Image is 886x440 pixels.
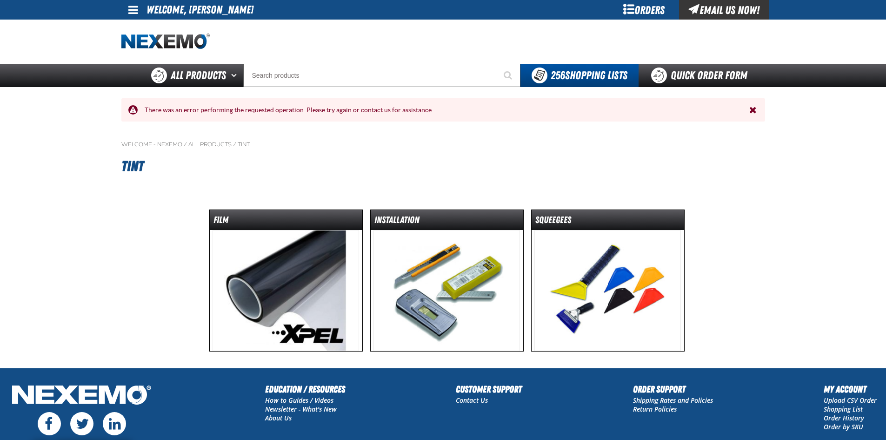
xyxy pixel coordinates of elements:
[633,382,713,396] h2: Order Support
[633,396,713,405] a: Shipping Rates and Policies
[138,106,749,115] div: There was an error performing the requested operation. Please try again or contact us for assista...
[210,214,362,230] dt: Film
[639,64,765,87] a: Quick Order Form
[824,405,863,413] a: Shopping List
[520,64,639,87] button: You have 256 Shopping Lists. Open to view details
[456,382,522,396] h2: Customer Support
[551,69,565,82] strong: 256
[633,405,677,413] a: Return Policies
[370,210,524,352] a: Installation
[121,141,765,148] nav: Breadcrumbs
[265,396,333,405] a: How to Guides / Videos
[265,405,337,413] a: Newsletter - What's New
[121,141,182,148] a: Welcome - Nexemo
[213,230,359,351] img: Film
[228,64,243,87] button: Open All Products pages
[238,141,250,148] a: Tint
[243,64,520,87] input: Search
[233,141,236,148] span: /
[373,230,520,351] img: Installation
[824,382,877,396] h2: My Account
[171,67,226,84] span: All Products
[121,34,210,50] a: Home
[184,141,187,148] span: /
[265,413,292,422] a: About Us
[497,64,520,87] button: Start Searching
[209,210,363,352] a: Film
[265,382,345,396] h2: Education / Resources
[551,69,627,82] span: Shopping Lists
[531,210,685,352] a: Squeegees
[9,382,154,410] img: Nexemo Logo
[824,396,877,405] a: Upload CSV Order
[824,413,864,422] a: Order History
[532,214,684,230] dt: Squeegees
[456,396,488,405] a: Contact Us
[534,230,681,351] img: Squeegees
[121,154,765,179] h1: Tint
[188,141,232,148] a: All Products
[824,422,863,431] a: Order by SKU
[371,214,523,230] dt: Installation
[121,34,210,50] img: Nexemo logo
[747,103,760,117] button: Close the Notification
